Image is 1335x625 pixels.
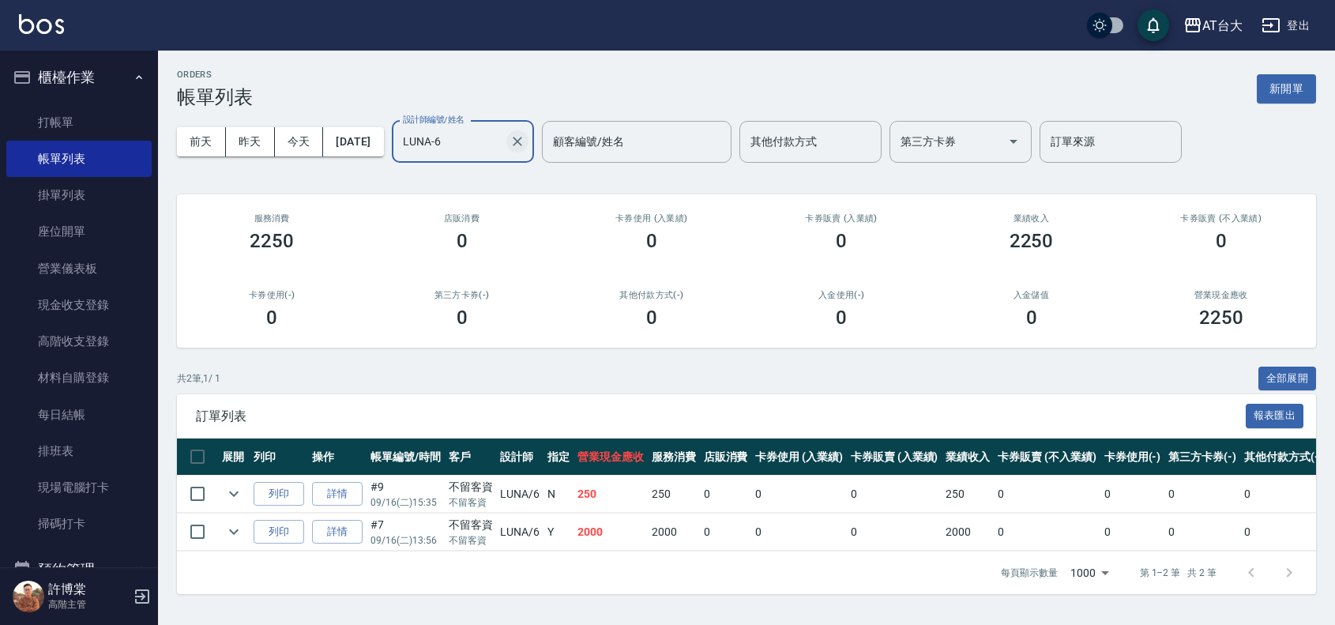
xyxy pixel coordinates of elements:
th: 業績收入 [942,439,994,476]
a: 報表匯出 [1246,408,1304,423]
div: 不留客資 [449,479,493,495]
h2: 第三方卡券(-) [385,290,537,300]
h3: 帳單列表 [177,86,253,108]
h2: 業績收入 [955,213,1107,224]
td: 0 [1240,476,1327,513]
p: 不留客資 [449,495,493,510]
button: Open [1001,129,1026,154]
a: 座位開單 [6,213,152,250]
img: Person [13,581,44,612]
td: 0 [1100,514,1165,551]
h2: 卡券販賣 (不入業績) [1145,213,1297,224]
th: 帳單編號/時間 [367,439,445,476]
h3: 0 [646,230,657,252]
a: 每日結帳 [6,397,152,433]
label: 設計師編號/姓名 [403,114,464,126]
h2: 營業現金應收 [1145,290,1297,300]
a: 新開單 [1257,81,1316,96]
h3: 0 [1216,230,1227,252]
a: 詳情 [312,482,363,506]
h3: 0 [836,230,847,252]
a: 現金收支登錄 [6,287,152,323]
a: 材料自購登錄 [6,360,152,396]
td: 0 [1100,476,1165,513]
h3: 0 [457,230,468,252]
a: 營業儀表板 [6,250,152,287]
span: 訂單列表 [196,409,1246,424]
h2: 店販消費 [385,213,537,224]
h2: 卡券販賣 (入業績) [765,213,917,224]
p: 共 2 筆, 1 / 1 [177,371,220,386]
button: 櫃檯作業 [6,57,152,98]
p: 不留客資 [449,533,493,548]
th: 卡券販賣 (入業績) [847,439,942,476]
a: 掃碼打卡 [6,506,152,542]
button: [DATE] [323,127,383,156]
button: 全部展開 [1258,367,1317,391]
td: 250 [942,476,994,513]
a: 現場電腦打卡 [6,469,152,506]
td: 0 [994,514,1100,551]
button: 報表匯出 [1246,404,1304,428]
h3: 2250 [1010,230,1054,252]
a: 掛單列表 [6,177,152,213]
a: 排班表 [6,433,152,469]
p: 09/16 (二) 13:56 [370,533,441,548]
h2: 入金儲值 [955,290,1107,300]
div: 不留客資 [449,517,493,533]
a: 高階收支登錄 [6,323,152,360]
h3: 0 [1026,307,1037,329]
h3: 0 [266,307,277,329]
td: Y [543,514,573,551]
td: 0 [751,476,847,513]
h2: 卡券使用(-) [196,290,348,300]
th: 其他付款方式(-) [1240,439,1327,476]
button: expand row [222,520,246,544]
th: 服務消費 [648,439,700,476]
td: 250 [573,476,648,513]
img: Logo [19,14,64,34]
td: #7 [367,514,445,551]
h3: 0 [457,307,468,329]
th: 指定 [543,439,573,476]
h2: 入金使用(-) [765,290,917,300]
td: LUNA /6 [496,476,543,513]
td: N [543,476,573,513]
td: LUNA /6 [496,514,543,551]
h2: ORDERS [177,70,253,80]
button: expand row [222,482,246,506]
th: 客戶 [445,439,497,476]
h2: 卡券使用 (入業績) [576,213,728,224]
th: 營業現金應收 [573,439,648,476]
h5: 許博棠 [48,582,129,597]
td: 0 [1240,514,1327,551]
td: 0 [1164,476,1240,513]
th: 卡券販賣 (不入業績) [994,439,1100,476]
button: save [1138,9,1169,41]
th: 卡券使用 (入業績) [751,439,847,476]
th: 列印 [250,439,308,476]
th: 展開 [218,439,250,476]
td: 2000 [942,514,994,551]
th: 操作 [308,439,367,476]
td: 2000 [648,514,700,551]
th: 卡券使用(-) [1100,439,1165,476]
h3: 0 [646,307,657,329]
p: 第 1–2 筆 共 2 筆 [1140,566,1217,580]
button: Clear [506,130,528,152]
td: 2000 [573,514,648,551]
td: 0 [700,476,752,513]
button: 昨天 [226,127,275,156]
p: 高階主管 [48,597,129,612]
td: 0 [994,476,1100,513]
h3: 0 [836,307,847,329]
a: 帳單列表 [6,141,152,177]
button: AT台大 [1177,9,1249,42]
button: 前天 [177,127,226,156]
td: 0 [700,514,752,551]
td: 250 [648,476,700,513]
td: 0 [1164,514,1240,551]
button: 預約管理 [6,549,152,590]
button: 今天 [275,127,324,156]
p: 09/16 (二) 15:35 [370,495,441,510]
